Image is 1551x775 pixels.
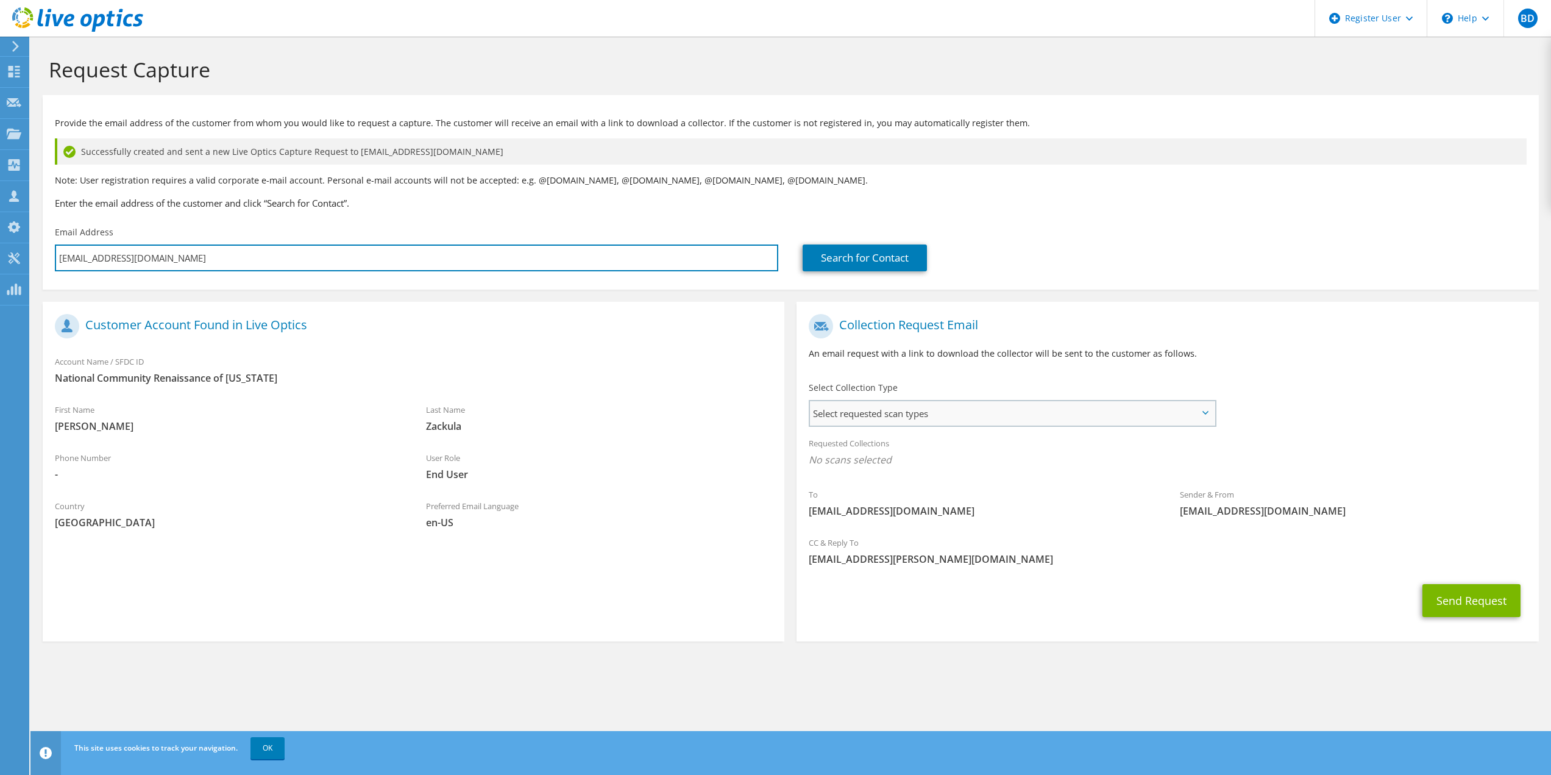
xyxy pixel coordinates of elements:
span: End User [426,468,773,481]
h1: Request Capture [49,57,1527,82]
div: Sender & From [1168,482,1539,524]
div: To [797,482,1168,524]
span: - [55,468,402,481]
div: CC & Reply To [797,530,1538,572]
button: Send Request [1422,584,1521,617]
div: Account Name / SFDC ID [43,349,784,391]
a: OK [250,737,285,759]
div: Preferred Email Language [414,493,785,535]
h1: Customer Account Found in Live Optics [55,314,766,338]
span: en-US [426,516,773,529]
label: Select Collection Type [809,382,898,394]
span: [PERSON_NAME] [55,420,402,433]
div: Phone Number [43,445,414,487]
span: This site uses cookies to track your navigation. [74,743,238,753]
span: National Community Renaissance of [US_STATE] [55,371,772,385]
span: [EMAIL_ADDRESS][DOMAIN_NAME] [1180,504,1527,518]
div: First Name [43,397,414,439]
a: Search for Contact [803,245,927,271]
h1: Collection Request Email [809,314,1520,338]
div: Country [43,493,414,535]
span: [EMAIL_ADDRESS][PERSON_NAME][DOMAIN_NAME] [809,552,1526,566]
p: Provide the email address of the customer from whom you would like to request a capture. The cust... [55,116,1527,130]
label: Email Address [55,226,113,238]
span: Successfully created and sent a new Live Optics Capture Request to [EMAIL_ADDRESS][DOMAIN_NAME] [81,145,503,159]
div: Last Name [414,397,785,439]
div: Requested Collections [797,430,1538,476]
p: An email request with a link to download the collector will be sent to the customer as follows. [809,347,1526,360]
h3: Enter the email address of the customer and click “Search for Contact”. [55,196,1527,210]
span: No scans selected [809,453,1526,466]
span: Zackula [426,420,773,433]
span: [GEOGRAPHIC_DATA] [55,516,402,529]
span: BD [1518,9,1538,28]
p: Note: User registration requires a valid corporate e-mail account. Personal e-mail accounts will ... [55,174,1527,187]
span: Select requested scan types [810,401,1214,426]
svg: \n [1442,13,1453,24]
div: User Role [414,445,785,487]
span: [EMAIL_ADDRESS][DOMAIN_NAME] [809,504,1155,518]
